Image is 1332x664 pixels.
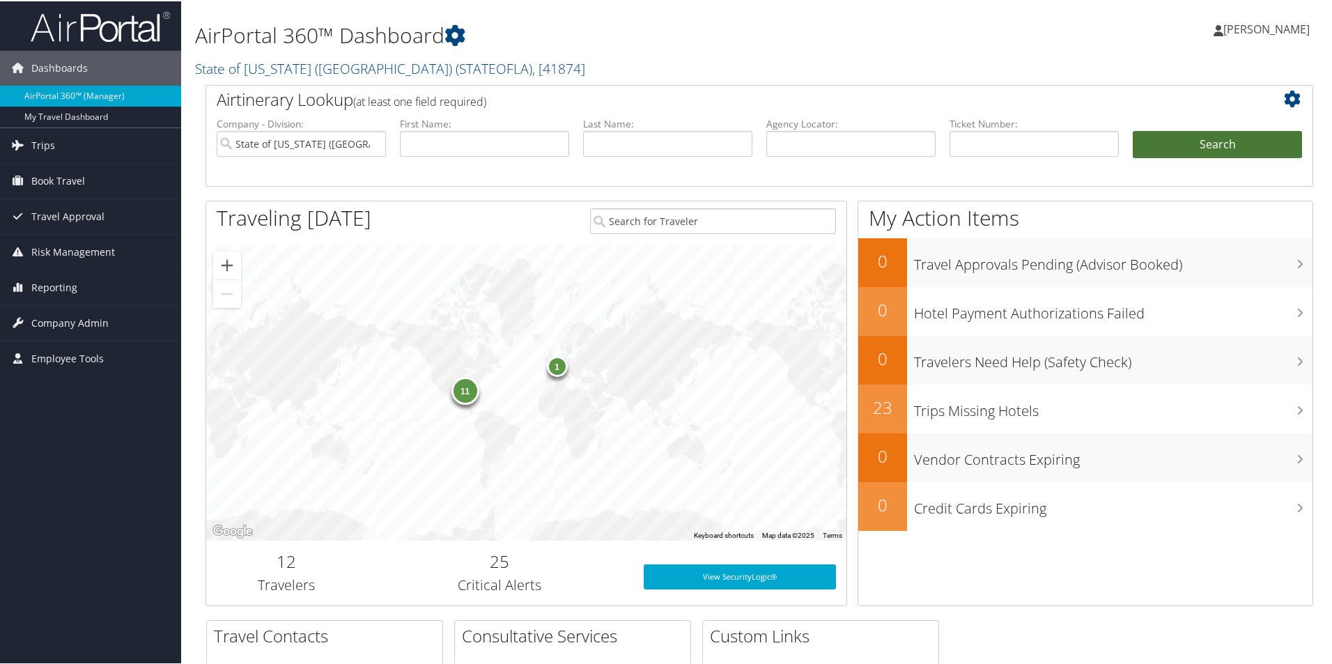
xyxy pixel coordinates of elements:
[31,9,170,42] img: airportal-logo.png
[217,116,386,130] label: Company - Division:
[31,127,55,162] span: Trips
[210,521,256,539] img: Google
[217,86,1210,110] h2: Airtinerary Lookup
[213,279,241,307] button: Zoom out
[858,432,1312,481] a: 0Vendor Contracts Expiring
[583,116,752,130] label: Last Name:
[1223,20,1310,36] span: [PERSON_NAME]
[858,334,1312,383] a: 0Travelers Need Help (Safety Check)
[217,202,371,231] h1: Traveling [DATE]
[858,248,907,272] h2: 0
[546,354,567,375] div: 1
[31,304,109,339] span: Company Admin
[31,49,88,84] span: Dashboards
[217,548,356,572] h2: 12
[823,530,842,538] a: Terms (opens in new tab)
[31,269,77,304] span: Reporting
[914,442,1312,468] h3: Vendor Contracts Expiring
[914,393,1312,419] h3: Trips Missing Hotels
[644,563,836,588] a: View SecurityLogic®
[462,623,690,647] h2: Consultative Services
[858,394,907,418] h2: 23
[858,443,907,467] h2: 0
[858,481,1312,530] a: 0Credit Cards Expiring
[858,346,907,369] h2: 0
[590,207,836,233] input: Search for Traveler
[766,116,936,130] label: Agency Locator:
[858,297,907,321] h2: 0
[451,376,479,403] div: 11
[456,58,532,77] span: ( STATEOFLA )
[377,548,623,572] h2: 25
[31,162,85,197] span: Book Travel
[858,202,1312,231] h1: My Action Items
[213,250,241,278] button: Zoom in
[858,383,1312,432] a: 23Trips Missing Hotels
[377,574,623,594] h3: Critical Alerts
[858,286,1312,334] a: 0Hotel Payment Authorizations Failed
[858,237,1312,286] a: 0Travel Approvals Pending (Advisor Booked)
[195,20,947,49] h1: AirPortal 360™ Dashboard
[1214,7,1324,49] a: [PERSON_NAME]
[914,344,1312,371] h3: Travelers Need Help (Safety Check)
[950,116,1119,130] label: Ticket Number:
[31,233,115,268] span: Risk Management
[195,58,585,77] a: State of [US_STATE] ([GEOGRAPHIC_DATA])
[217,574,356,594] h3: Travelers
[353,93,486,108] span: (at least one field required)
[710,623,938,647] h2: Custom Links
[400,116,569,130] label: First Name:
[210,521,256,539] a: Open this area in Google Maps (opens a new window)
[914,491,1312,517] h3: Credit Cards Expiring
[914,247,1312,273] h3: Travel Approvals Pending (Advisor Booked)
[31,198,104,233] span: Travel Approval
[532,58,585,77] span: , [ 41874 ]
[762,530,814,538] span: Map data ©2025
[694,530,754,539] button: Keyboard shortcuts
[914,295,1312,322] h3: Hotel Payment Authorizations Failed
[214,623,442,647] h2: Travel Contacts
[31,340,104,375] span: Employee Tools
[1133,130,1302,157] button: Search
[858,492,907,516] h2: 0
